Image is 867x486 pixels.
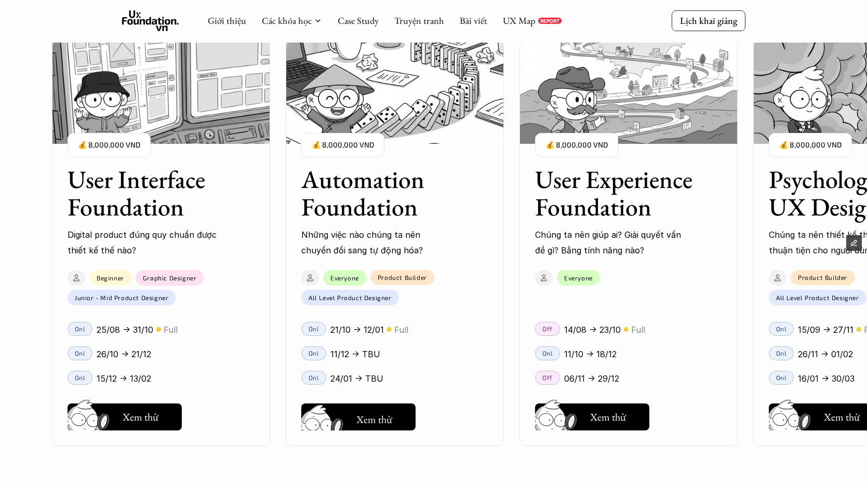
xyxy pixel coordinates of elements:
h3: Automation Foundation [301,166,462,221]
a: Xem thử [68,399,182,430]
a: Truyện tranh [394,15,444,26]
h5: Xem thử [356,412,395,426]
p: Onl [776,374,787,381]
p: Product Builder [378,274,427,281]
a: Lịch khai giảng [672,10,745,31]
p: Full [631,322,645,337]
p: Off [542,374,553,381]
h3: User Experience Foundation [535,166,696,221]
p: Digital product đúng quy chuẩn được thiết kế thế nào? [68,227,218,259]
h5: Xem thử [123,410,161,424]
p: 💰 8,000,000 VND [545,138,608,152]
p: 🟡 [156,326,161,333]
p: Everyone [564,274,593,281]
p: REPORT [540,18,559,24]
p: 21/10 -> 12/01 [330,322,384,337]
p: Những việc nào chúng ta nên chuyển đổi sang tự động hóa? [301,227,452,259]
p: Beginner [97,274,124,281]
p: Junior - Mid Product Designer [75,294,168,301]
p: Lịch khai giảng [680,15,737,26]
a: UX Map [503,15,536,26]
button: Xem thử [68,403,182,430]
p: 11/10 -> 18/12 [564,346,617,362]
p: Onl [542,349,553,357]
p: Graphic Designer [143,274,197,281]
button: Edit Framer Content [846,235,862,251]
p: Off [542,325,553,332]
p: 🟡 [623,326,629,333]
p: Onl [309,325,319,332]
p: Chúng ta nên giúp ai? Giải quyết vấn đề gì? Bằng tính năng nào? [535,227,686,259]
p: 🟡 [386,326,392,333]
p: Onl [776,325,787,332]
p: 24/01 -> TBU [330,371,383,386]
a: Xem thử [301,399,416,430]
p: 15/12 -> 13/02 [97,371,151,386]
p: 11/12 -> TBU [330,346,380,362]
p: 06/11 -> 29/12 [564,371,619,386]
h5: Xem thử [590,410,629,424]
a: Case Study [338,15,379,26]
p: 💰 8,000,000 VND [779,138,842,152]
p: Full [164,322,178,337]
a: Giới thiệu [208,15,246,26]
h3: User Interface Foundation [68,166,229,221]
a: REPORT [538,18,562,24]
p: 16/01 -> 30/03 [798,371,855,386]
p: All Level Product Designer [776,294,859,301]
p: 15/09 -> 27/11 [798,322,853,337]
a: Xem thử [535,399,649,430]
h5: Xem thử [824,410,862,424]
p: Onl [309,374,319,381]
p: Everyone [330,274,359,281]
p: 💰 8,000,000 VND [78,138,140,152]
p: 26/10 -> 21/12 [97,346,151,362]
button: Xem thử [535,403,649,430]
p: Full [394,322,408,337]
p: 26/11 -> 01/02 [798,346,853,362]
p: All Level Product Designer [309,294,392,301]
p: Onl [776,349,787,357]
p: 🟡 [856,326,861,333]
button: Xem thử [301,403,416,430]
a: Bài viết [460,15,487,26]
p: 💰 8,000,000 VND [312,138,374,152]
p: 25/08 -> 31/10 [97,322,153,337]
p: 14/08 -> 23/10 [564,322,621,337]
p: Product Builder [798,274,847,281]
p: Onl [309,349,319,357]
a: Các khóa học [262,15,312,26]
